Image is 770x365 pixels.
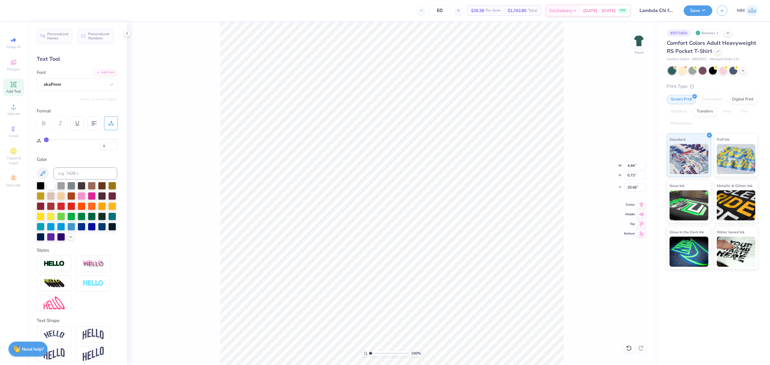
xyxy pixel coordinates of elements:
[667,83,758,90] div: Print Type
[44,296,65,309] img: Free Distort
[550,8,572,14] span: Est. Delivery
[88,32,109,40] span: Personalized Numbers
[710,57,740,62] span: Minimum Order: 12 +
[692,57,707,62] span: # 6030CC
[667,119,696,128] div: Rhinestones
[746,5,758,17] img: Mariah Myssa Salurio
[667,29,691,37] div: # 507185A
[728,95,757,104] div: Digital Print
[508,8,526,14] span: $1,762.80
[717,144,756,174] img: Puff Ink
[528,8,537,14] span: Total
[667,95,696,104] div: Screen Print
[624,203,635,207] span: Center
[667,57,689,62] span: Comfort Colors
[635,5,679,17] input: Untitled Design
[633,35,645,47] img: Front
[737,7,745,14] span: MM
[670,144,708,174] img: Standard
[624,232,635,236] span: Bottom
[719,107,735,116] div: Vinyl
[486,8,500,14] span: Per Item
[670,182,684,189] span: Neon Ink
[7,67,20,72] span: Designs
[670,136,685,143] span: Standard
[7,44,21,49] span: Image AI
[428,5,451,16] input: – –
[667,107,691,116] div: Applique
[583,8,616,14] span: [DATE] - [DATE]
[635,50,643,55] div: Front
[694,29,722,37] div: Revision 1
[717,190,756,220] img: Metallic & Glitter Ink
[670,229,704,235] span: Glow in the Dark Ink
[54,167,117,179] input: e.g. 7428 c
[717,182,752,189] span: Metallic & Glitter Ink
[670,190,708,220] img: Neon Ink
[667,39,756,55] span: Comfort Colors Adult Heavyweight RS Pocket T-Shirt
[22,346,44,352] strong: Need help?
[44,348,65,360] img: Flag
[624,222,635,226] span: Top
[9,133,18,138] span: Greek
[83,280,104,287] img: Negative Space
[3,156,24,165] span: Clipart & logos
[37,156,117,163] div: Color
[717,229,744,235] span: Water based Ink
[80,97,117,102] button: Switch to Greek Letters
[717,237,756,267] img: Water based Ink
[471,8,484,14] span: $29.38
[6,89,21,94] span: Add Text
[44,260,65,267] img: Stroke
[684,5,712,16] button: Save
[693,107,717,116] div: Transfers
[619,8,626,13] span: FREE
[624,212,635,216] span: Middle
[8,111,20,116] span: Upload
[670,237,708,267] img: Glow in the Dark Ink
[737,107,751,116] div: Foil
[37,317,117,324] div: Text Shape
[44,279,65,288] img: 3d Illusion
[411,351,421,356] span: 100 %
[47,32,69,40] span: Personalized Names
[37,108,118,115] div: Format
[698,95,726,104] div: Embroidery
[83,347,104,361] img: Rise
[37,69,46,76] label: Font
[717,136,729,143] span: Puff Ink
[44,330,65,339] img: Arc
[737,5,758,17] a: MM
[94,69,117,76] div: Add Font
[83,329,104,340] img: Arch
[37,55,117,63] div: Text Tool
[83,260,104,268] img: Shadow
[37,247,117,254] div: Styles
[6,183,21,188] span: Decorate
